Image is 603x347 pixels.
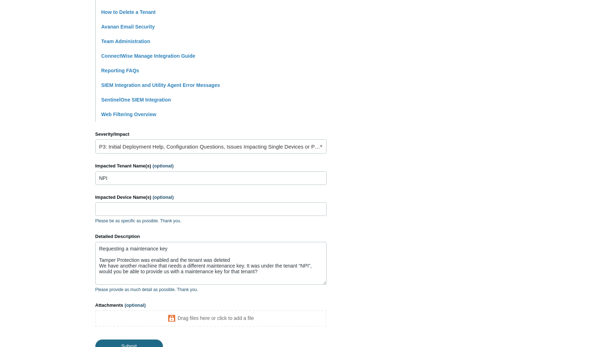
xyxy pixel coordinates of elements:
[101,82,220,88] a: SIEM Integration and Utility Agent Error Messages
[95,131,327,138] label: Severity/Impact
[95,302,327,309] label: Attachments
[101,24,155,30] a: Avanan Email Security
[153,163,174,169] span: (optional)
[125,302,146,308] span: (optional)
[101,97,171,103] a: SentinelOne SIEM Integration
[95,194,327,201] label: Impacted Device Name(s)
[101,53,195,59] a: ConnectWise Manage Integration Guide
[95,162,327,170] label: Impacted Tenant Name(s)
[95,139,327,154] a: P3: Initial Deployment Help, Configuration Questions, Issues Impacting Single Devices or Past Out...
[101,68,139,73] a: Reporting FAQs
[95,233,327,240] label: Detailed Description
[101,38,150,44] a: Team Administration
[95,218,327,224] p: Please be as specific as possible. Thank you.
[101,112,157,117] a: Web Filtering Overview
[95,286,327,293] p: Please provide as much detail as possible. Thank you.
[153,195,174,200] span: (optional)
[101,9,156,15] a: How to Delete a Tenant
